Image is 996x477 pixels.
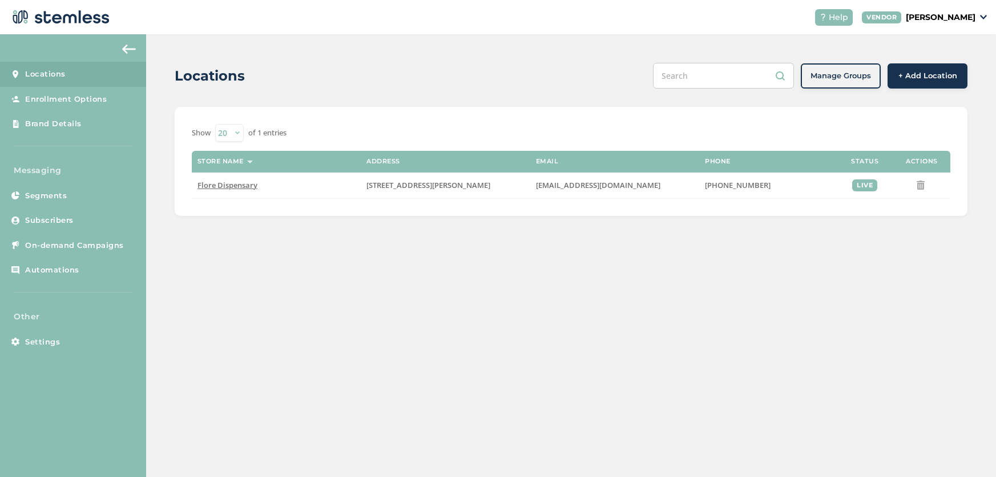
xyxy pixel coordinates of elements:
img: logo-dark-0685b13c.svg [9,6,110,29]
button: Manage Groups [801,63,881,89]
img: icon_down-arrow-small-66adaf34.svg [980,15,987,19]
img: icon-help-white-03924b79.svg [820,14,826,21]
span: [STREET_ADDRESS][PERSON_NAME] [366,180,490,190]
span: Settings [25,336,60,348]
label: Status [851,158,878,165]
span: On-demand Campaigns [25,240,124,251]
input: Search [653,63,794,89]
p: [PERSON_NAME] [906,11,975,23]
span: Subscribers [25,215,74,226]
span: Help [829,11,848,23]
label: Phone [705,158,731,165]
th: Actions [893,151,950,173]
span: [EMAIL_ADDRESS][DOMAIN_NAME] [536,180,660,190]
span: [PHONE_NUMBER] [705,180,771,190]
label: of 1 entries [248,127,287,139]
span: Enrollment Options [25,94,107,105]
label: Store name [197,158,244,165]
iframe: Chat Widget [939,422,996,477]
span: Flore Dispensary [197,180,257,190]
span: Segments [25,190,67,202]
label: 258 Noe Street [366,181,524,190]
label: Show [192,127,211,139]
label: assistance@theflorestore.com [536,181,693,190]
label: Email [536,158,559,165]
span: Brand Details [25,118,82,130]
span: Manage Groups [810,70,871,82]
img: icon-arrow-back-accent-c549486e.svg [122,45,136,54]
label: Flore Dispensary [197,181,355,190]
span: + Add Location [898,70,957,82]
button: + Add Location [888,63,967,89]
span: Locations [25,69,66,80]
div: VENDOR [862,11,901,23]
h2: Locations [175,66,245,86]
div: live [852,179,877,191]
span: Automations [25,264,79,276]
img: icon-sort-1e1d7615.svg [247,161,253,163]
label: Address [366,158,400,165]
label: (501) 444-2804 [705,181,830,190]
